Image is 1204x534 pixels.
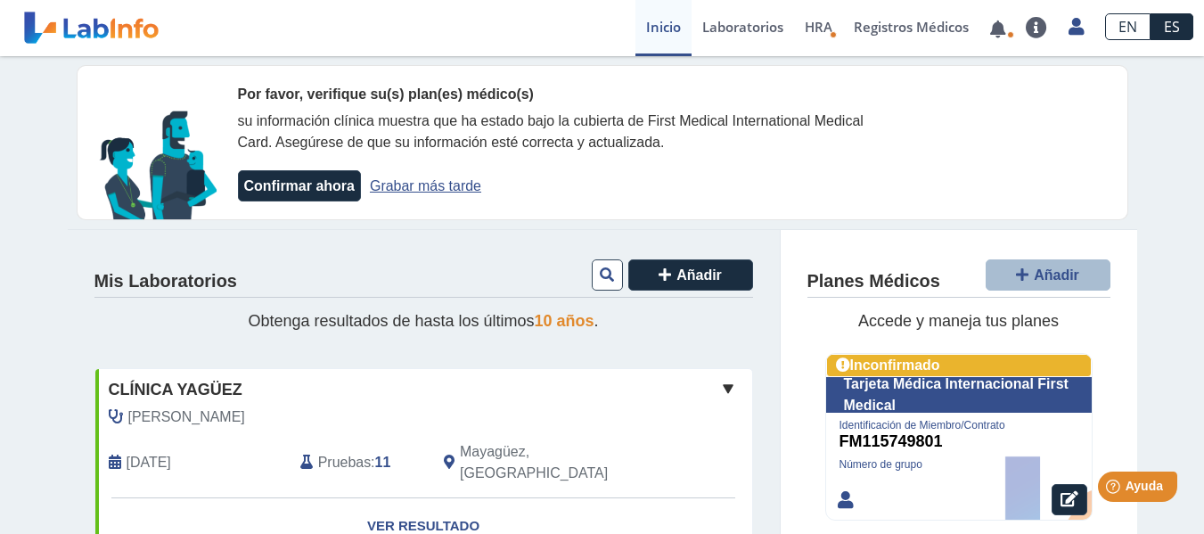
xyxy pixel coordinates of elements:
font: : [371,455,374,470]
button: Añadir [986,259,1110,291]
font: Añadir [1034,267,1079,283]
font: Mayagüez, [GEOGRAPHIC_DATA] [460,444,608,481]
iframe: Lanzador de widgets de ayuda [1045,464,1184,514]
font: Clínica Yagüez [109,381,242,398]
font: Por favor, verifique su(s) plan(es) médico(s) [238,86,534,102]
font: [DATE] [127,455,171,470]
font: Añadir [676,267,722,283]
span: Mayagüez, PR [460,441,657,484]
font: Accede y maneja tus planes [858,312,1059,330]
font: Confirmar ahora [244,178,355,193]
font: Mis Laboratorios [94,271,237,291]
font: ES [1164,17,1180,37]
span: 10 de septiembre de 2025 [127,452,171,473]
font: EN [1118,17,1137,37]
font: Inicio [646,18,681,36]
font: su información clínica muestra que ha estado bajo la cubierta de First Medical International Medi... [238,113,864,150]
font: Laboratorios [702,18,783,36]
font: 11 [375,455,391,470]
font: HRA [805,18,832,36]
font: Pruebas [318,455,371,470]
font: Ver resultado [367,518,479,533]
button: Añadir [628,259,753,291]
font: . [594,312,599,330]
button: Confirmar ahora [238,170,361,201]
font: Registros Médicos [854,18,969,36]
font: [PERSON_NAME] [128,409,245,424]
font: Planes Médicos [807,271,940,291]
font: Grabar más tarde [370,178,481,193]
font: 10 años [535,312,594,330]
font: Obtenga resultados de hasta los últimos [248,312,534,330]
span: Justiniano García, María [128,407,245,428]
